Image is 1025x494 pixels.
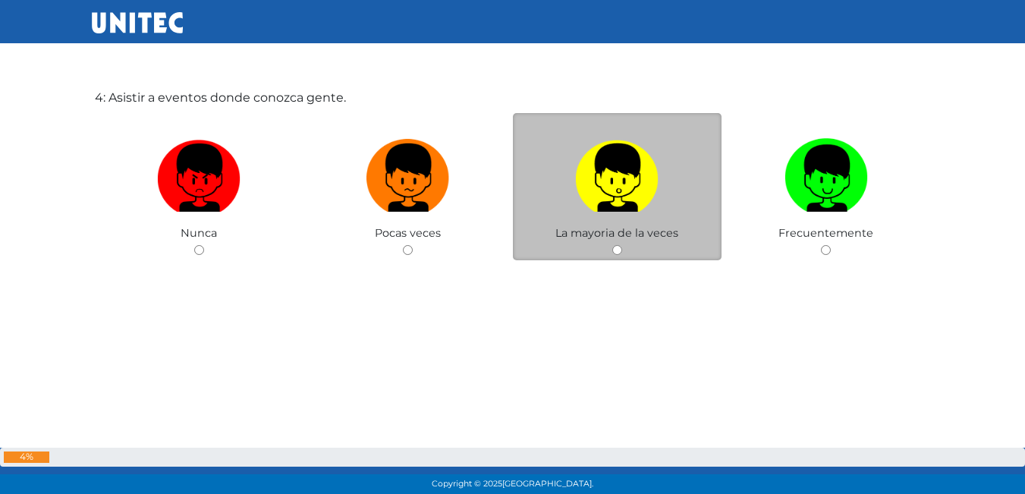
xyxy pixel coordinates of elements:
label: 4: Asistir a eventos donde conozca gente. [95,89,346,107]
span: Pocas veces [375,226,441,240]
span: La mayoria de la veces [555,226,678,240]
span: Frecuentemente [778,226,873,240]
div: 4% [4,452,49,463]
span: [GEOGRAPHIC_DATA]. [502,479,593,489]
img: La mayoria de la veces [575,133,659,212]
img: Nunca [157,133,241,212]
img: Pocas veces [366,133,450,212]
span: Nunca [181,226,217,240]
img: UNITEC [92,12,183,33]
img: Frecuentemente [784,133,868,212]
